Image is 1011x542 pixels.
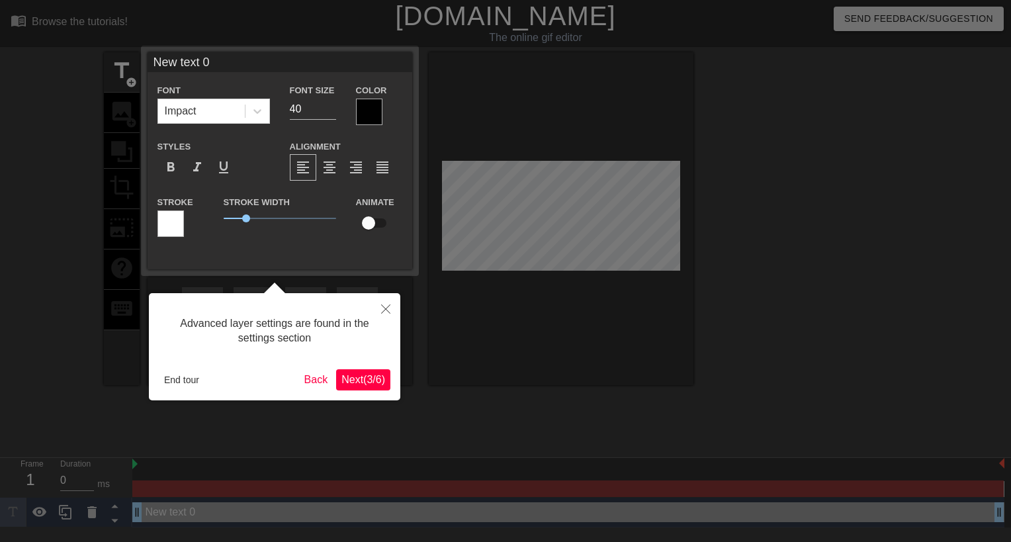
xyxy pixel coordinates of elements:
button: End tour [159,370,204,390]
button: Back [299,369,333,390]
button: Close [371,293,400,324]
button: Next [336,369,390,390]
span: Next ( 3 / 6 ) [341,374,385,385]
div: Advanced layer settings are found in the settings section [159,303,390,359]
